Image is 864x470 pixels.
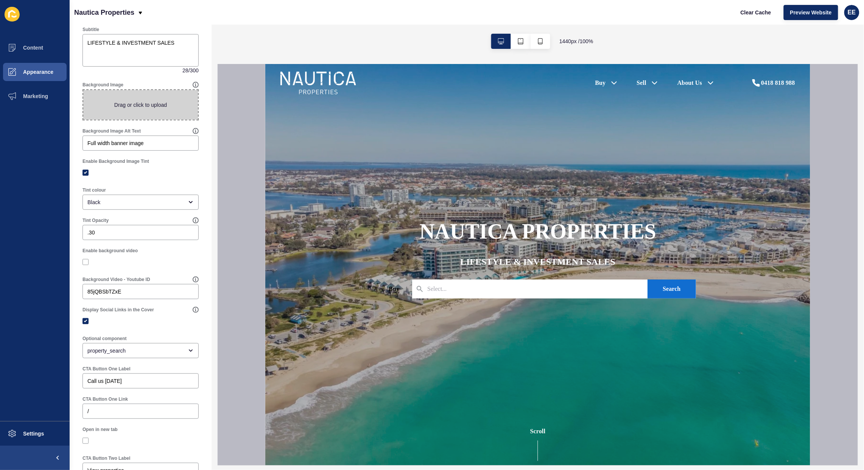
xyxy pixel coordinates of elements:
[83,217,109,223] label: Tint Opacity
[83,82,123,88] label: Background Image
[734,5,778,20] button: Clear Cache
[83,343,199,358] div: open menu
[784,5,838,20] button: Preview Website
[83,128,141,134] label: Background Image Alt Text
[83,195,199,210] div: open menu
[83,27,99,33] label: Subtitle
[83,396,128,402] label: CTA Button One Link
[3,363,542,397] div: Scroll
[182,67,188,74] span: 28
[83,426,118,433] label: Open in new tab
[188,67,190,74] span: /
[496,14,530,23] div: 0418 818 988
[790,9,832,16] span: Preview Website
[412,14,437,23] a: About Us
[83,455,130,461] label: CTA Button Two Label
[195,192,350,203] h2: LIFESTYLE & INVESTMENT SALES
[190,67,199,74] span: 300
[15,8,91,30] img: Nautica Properties
[382,215,430,234] button: Search
[83,158,149,164] label: Enable Background Image Tint
[83,366,131,372] label: CTA Button One Label
[848,9,856,16] span: EE
[559,37,593,45] span: 1440 px / 100 %
[330,14,341,23] a: Buy
[114,215,143,234] button: Buy
[486,14,530,23] a: 0418 818 988
[372,14,381,23] a: Sell
[162,220,200,230] input: Select...
[83,336,127,342] label: Optional component
[154,155,391,180] h1: NAUTICA PROPERTIES
[83,276,150,283] label: Background Video - Youtube ID
[83,307,154,313] label: Display Social Links in the Cover
[84,35,198,66] textarea: LIFESTYLE & INVESTMENT SALES
[83,248,138,254] label: Enable background video
[74,3,134,22] p: Nautica Properties
[83,187,106,193] label: Tint colour
[741,9,771,16] span: Clear Cache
